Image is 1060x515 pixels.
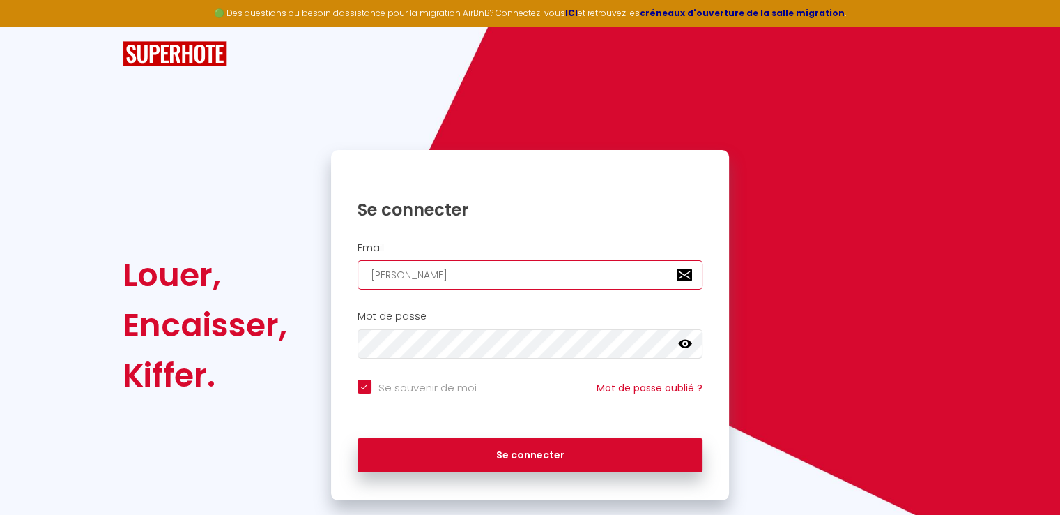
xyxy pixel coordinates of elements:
[123,41,227,67] img: SuperHote logo
[123,300,287,350] div: Encaisser,
[597,381,702,395] a: Mot de passe oublié ?
[565,7,578,19] a: ICI
[123,250,287,300] div: Louer,
[358,199,703,221] h1: Se connecter
[358,242,703,254] h2: Email
[11,6,53,47] button: Ouvrir le widget de chat LiveChat
[640,7,845,19] a: créneaux d'ouverture de la salle migration
[358,311,703,322] h2: Mot de passe
[358,260,703,290] input: Ton Email
[123,350,287,401] div: Kiffer.
[358,438,703,473] button: Se connecter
